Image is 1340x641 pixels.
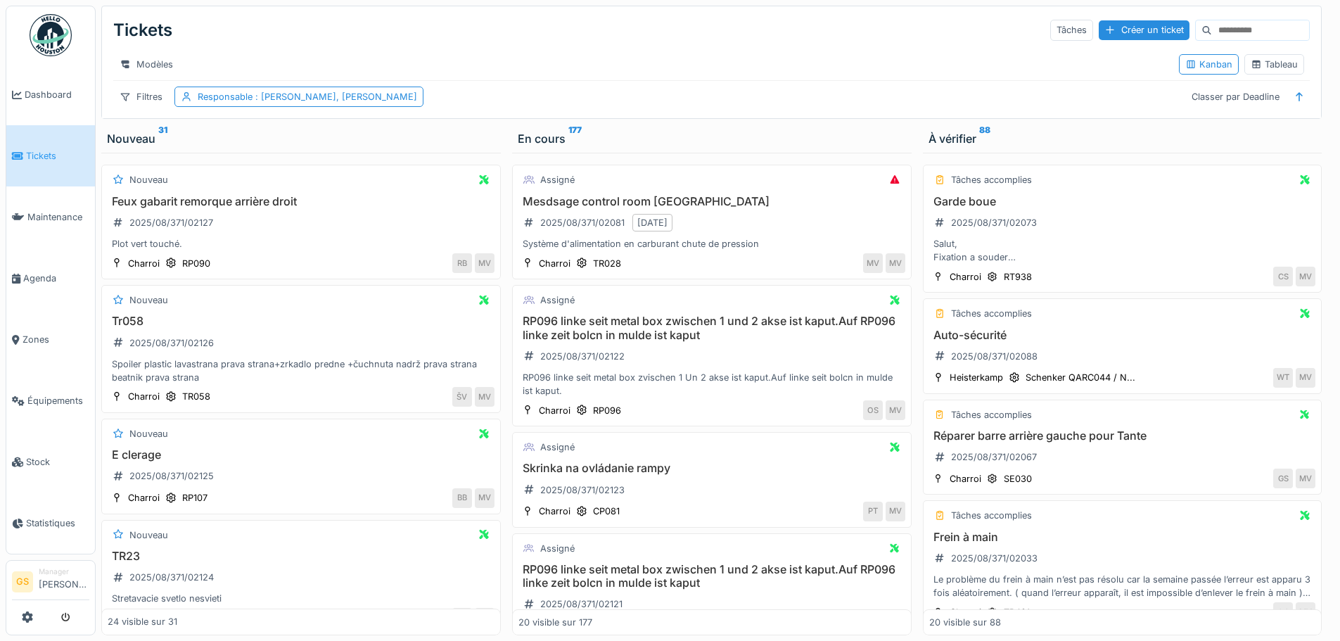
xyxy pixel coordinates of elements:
a: Maintenance [6,186,95,248]
div: MV [475,387,494,407]
div: Charroi [128,257,160,270]
div: Modèles [113,54,179,75]
div: SE030 [1004,472,1032,485]
h3: RP096 linke seit metal box zwischen 1 und 2 akse ist kaput.Auf RP096 linke zeit bolcn in mulde is... [518,563,905,590]
div: Stretavacie svetlo nesvieti [108,592,494,605]
div: OG [1273,602,1293,622]
div: Assigné [540,542,575,555]
div: CP081 [593,504,620,518]
div: 2025/08/371/02127 [129,216,213,229]
div: Filtres [113,87,169,107]
div: Schenker QARC044 / N... [1026,371,1135,384]
div: Charroi [950,472,981,485]
div: 2025/08/371/02124 [129,571,214,584]
a: Stock [6,431,95,493]
div: RT938 [1004,270,1032,284]
span: Tickets [26,149,89,163]
div: Nouveau [129,427,168,440]
img: Badge_color-CXgf-gQk.svg [30,14,72,56]
div: Charroi [950,606,981,619]
div: WT [1273,368,1293,388]
div: 2025/08/371/02073 [951,216,1037,229]
div: Classer par Deadline [1185,87,1286,107]
div: Charroi [950,270,981,284]
div: 2025/08/371/02126 [129,336,214,350]
div: Charroi [539,257,570,270]
div: 2025/08/371/02121 [540,597,623,611]
li: GS [12,571,33,592]
div: RP107 [182,491,208,504]
div: 24 visible sur 31 [108,616,177,629]
div: RP090 [182,257,210,270]
div: Tâches [1050,20,1093,40]
span: : [PERSON_NAME], [PERSON_NAME] [253,91,417,102]
div: Manager [39,566,89,577]
div: Assigné [540,293,575,307]
div: Créer un ticket [1099,20,1189,39]
div: Charroi [539,504,570,518]
h3: Tr058 [108,315,494,328]
span: Équipements [27,394,89,407]
div: RP096 linke seit metal box zvischen 1 Un 2 akse ist kaput.Auf linke seit bolcn in mulde ist kaput. [518,371,905,398]
div: Nouveau [129,293,168,307]
div: CS [1273,267,1293,286]
div: MV [886,502,905,521]
div: TR028 [593,257,621,270]
a: Zones [6,309,95,370]
div: Kanban [1185,58,1232,71]
div: 20 visible sur 177 [518,616,592,629]
div: MV [475,253,494,273]
div: MV [886,400,905,420]
div: Le problème du frein à main n’est pas résolu car la semaine passée l’erreur est apparu 3 fois alé... [929,573,1316,599]
span: Zones [23,333,89,346]
div: En cours [518,130,906,147]
div: Système d'alimentation en carburant chute de pression [518,237,905,250]
div: Assigné [540,173,575,186]
li: [PERSON_NAME] [39,566,89,597]
sup: 31 [158,130,167,147]
div: TR431 [1004,606,1030,619]
div: [DATE] [637,216,668,229]
h3: Auto-sécurité [929,329,1316,342]
a: GS Manager[PERSON_NAME] [12,566,89,600]
div: Salut, Fixation a souder Attache garde boue casser Je mettrai le garde boue dans le camion ou le ... [929,237,1316,264]
div: À vérifier [929,130,1317,147]
div: Nouveau [129,173,168,186]
a: Statistiques [6,493,95,554]
div: Tâches accomplies [951,408,1032,421]
div: MV [863,253,883,273]
div: Spoiler plastic lavastrana prava strana+zrkadlo predne +čuchnuta nadrž prava strana beatnik prava... [108,357,494,384]
div: 2025/08/371/02088 [951,350,1038,363]
h3: RP096 linke seit metal box zwischen 1 und 2 akse ist kaput.Auf RP096 linke zeit bolcn in mulde is... [518,315,905,341]
a: Tickets [6,125,95,186]
span: Agenda [23,272,89,285]
h3: Frein à main [929,531,1316,544]
div: Nouveau [129,528,168,542]
div: PT [863,502,883,521]
div: MV [475,488,494,508]
div: Tâches accomplies [951,307,1032,320]
h3: Garde boue [929,195,1316,208]
h3: E clerage [108,448,494,462]
a: Agenda [6,248,95,309]
div: OS [863,400,883,420]
a: Équipements [6,370,95,431]
div: 2025/08/371/02123 [540,483,625,497]
sup: 177 [568,130,582,147]
div: GS [1273,469,1293,488]
div: Tableau [1251,58,1298,71]
div: BB [452,488,472,508]
h3: Skrinka na ovládanie rampy [518,462,905,475]
h3: Réparer barre arrière gauche pour Tante [929,429,1316,443]
h3: TR23 [108,550,494,563]
div: Plot vert touché. [108,237,494,250]
div: Assigné [540,440,575,454]
span: Dashboard [25,88,89,101]
div: Responsable [198,90,417,103]
div: MV [1296,469,1315,488]
span: Stock [26,455,89,469]
div: Nouveau [107,130,495,147]
div: MV [1296,267,1315,286]
div: Charroi [539,404,570,417]
div: SB [452,608,472,628]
